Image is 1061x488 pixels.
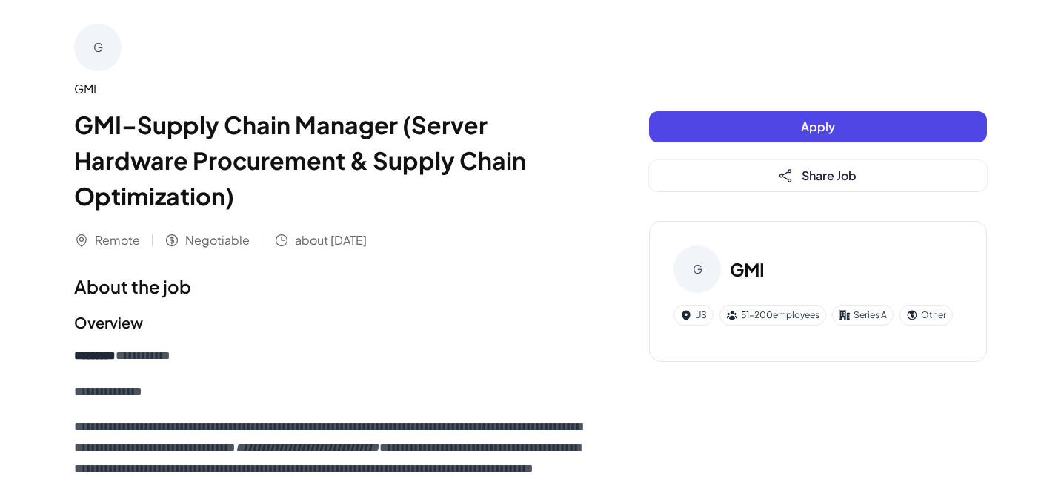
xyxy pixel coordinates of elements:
div: US [673,305,714,326]
span: Remote [95,231,140,249]
div: Other [899,305,953,326]
h3: GMI [730,256,765,283]
div: Series A [832,305,894,326]
span: Apply [801,119,835,134]
h1: About the job [74,273,590,300]
div: 51-200 employees [719,305,826,326]
span: about [DATE] [295,231,367,249]
div: GMI [74,80,590,98]
div: G [74,24,122,71]
h2: Overview [74,311,590,334]
h1: GMI–Supply Chain Manager (Server Hardware Procurement & Supply Chain Optimization) [74,107,590,214]
button: Share Job [649,160,987,191]
button: Apply [649,111,987,142]
div: G [673,245,721,293]
span: Negotiable [185,231,250,249]
span: Share Job [802,168,857,183]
